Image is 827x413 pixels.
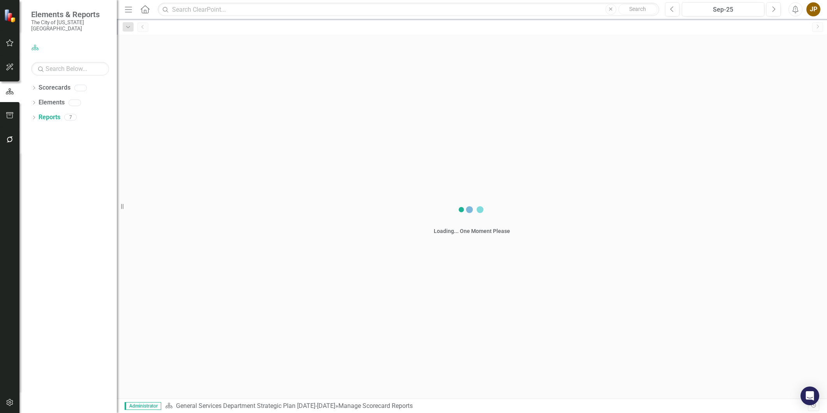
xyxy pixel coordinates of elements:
div: Open Intercom Messenger [801,387,819,405]
img: ClearPoint Strategy [4,9,18,23]
small: The City of [US_STATE][GEOGRAPHIC_DATA] [31,19,109,32]
div: Sep-25 [684,5,762,14]
a: Reports [39,113,60,122]
input: Search Below... [31,62,109,76]
div: » Manage Scorecard Reports [165,402,808,411]
input: Search ClearPoint... [158,3,659,16]
button: Search [618,4,657,15]
a: General Services Department Strategic Plan [DATE]-[DATE] [176,402,335,409]
div: 7 [64,114,77,121]
button: JP [806,2,820,16]
div: Loading... One Moment Please [434,227,510,235]
a: Elements [39,98,65,107]
span: Elements & Reports [31,10,109,19]
a: Scorecards [39,83,70,92]
span: Administrator [125,402,161,410]
span: Search [629,6,646,12]
button: Sep-25 [682,2,764,16]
